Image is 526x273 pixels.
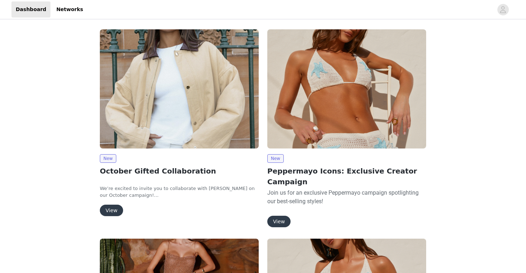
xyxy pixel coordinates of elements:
h2: Peppermayo Icons: Exclusive Creator Campaign [267,166,426,187]
a: View [100,208,123,213]
a: View [267,219,291,224]
button: View [267,216,291,227]
p: We’re excited to invite you to collaborate with [PERSON_NAME] on our October campaign! [100,185,259,199]
span: Join us for an exclusive Peppermayo campaign spotlighting our best-selling styles! [267,189,419,205]
img: Peppermayo USA [267,29,426,148]
h2: October Gifted Collaboration [100,166,259,176]
button: View [100,205,123,216]
a: Dashboard [11,1,50,18]
a: Networks [52,1,87,18]
img: Peppermayo USA [100,29,259,148]
div: avatar [500,4,506,15]
span: New [267,154,284,163]
span: New [100,154,116,163]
